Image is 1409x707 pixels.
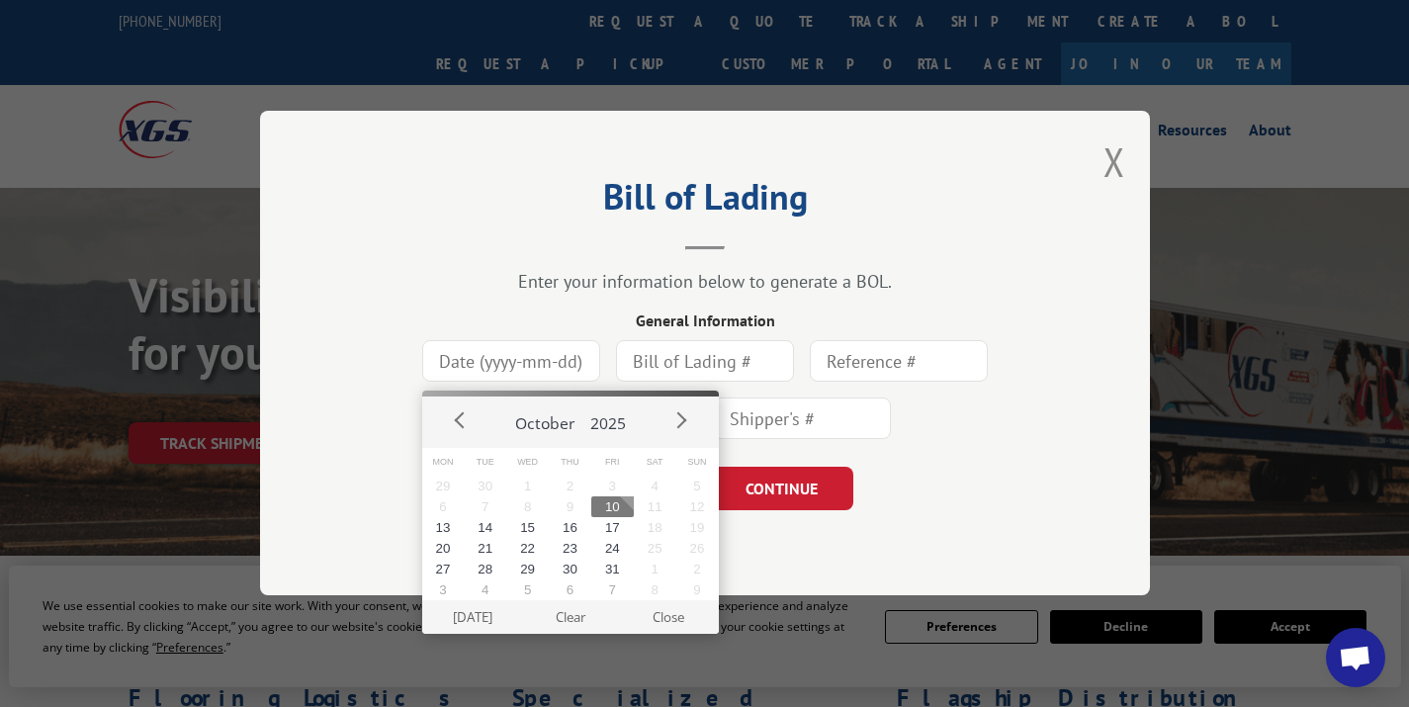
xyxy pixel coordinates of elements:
[665,405,695,435] button: Next
[676,538,719,559] button: 26
[464,448,506,477] span: Tue
[676,517,719,538] button: 19
[676,476,719,496] button: 5
[464,496,506,517] button: 7
[582,397,634,442] button: 2025
[422,559,465,579] button: 27
[506,496,549,517] button: 8
[591,538,634,559] button: 24
[634,559,676,579] button: 1
[422,538,465,559] button: 20
[359,309,1051,333] div: General Information
[549,559,591,579] button: 30
[591,476,634,496] button: 3
[591,579,634,600] button: 7
[1326,628,1385,687] div: Open chat
[810,341,988,383] input: Reference #
[713,398,891,440] input: Shipper's #
[549,448,591,477] span: Thu
[464,559,506,579] button: 28
[634,517,676,538] button: 18
[634,538,676,559] button: 25
[591,496,634,517] button: 10
[446,405,476,435] button: Prev
[359,183,1051,221] h2: Bill of Lading
[422,448,465,477] span: Mon
[710,468,853,511] button: CONTINUE
[464,538,506,559] button: 21
[464,517,506,538] button: 14
[634,496,676,517] button: 11
[506,448,549,477] span: Wed
[591,517,634,538] button: 17
[506,559,549,579] button: 29
[549,496,591,517] button: 9
[521,600,619,634] button: Clear
[422,517,465,538] button: 13
[591,559,634,579] button: 31
[676,579,719,600] button: 9
[634,579,676,600] button: 8
[422,476,465,496] button: 29
[422,496,465,517] button: 6
[464,476,506,496] button: 30
[634,476,676,496] button: 4
[619,600,717,634] button: Close
[422,341,600,383] input: Date (yyyy-mm-dd)
[676,496,719,517] button: 12
[549,517,591,538] button: 16
[616,341,794,383] input: Bill of Lading #
[549,579,591,600] button: 6
[507,397,582,442] button: October
[422,579,465,600] button: 3
[506,538,549,559] button: 22
[506,517,549,538] button: 15
[423,600,521,634] button: [DATE]
[549,476,591,496] button: 2
[464,579,506,600] button: 4
[506,579,549,600] button: 5
[591,448,634,477] span: Fri
[359,271,1051,294] div: Enter your information below to generate a BOL.
[549,538,591,559] button: 23
[506,476,549,496] button: 1
[676,448,719,477] span: Sun
[634,448,676,477] span: Sat
[1103,135,1125,188] button: Close modal
[676,559,719,579] button: 2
